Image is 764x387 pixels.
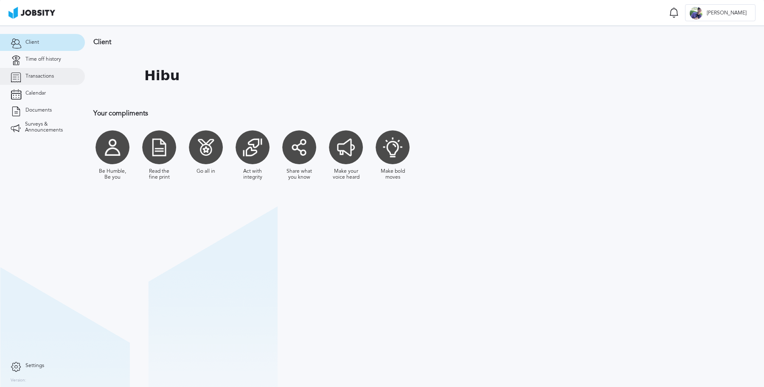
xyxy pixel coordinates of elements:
span: [PERSON_NAME] [702,10,751,16]
div: Share what you know [284,168,314,180]
span: Time off history [25,56,61,62]
div: J [690,7,702,20]
span: Calendar [25,90,46,96]
h3: Your compliments [93,109,554,117]
span: Transactions [25,73,54,79]
div: Act with integrity [238,168,267,180]
h1: Hibu [144,68,180,84]
span: Client [25,39,39,45]
div: Read the fine print [144,168,174,180]
button: J[PERSON_NAME] [685,4,756,21]
div: Be Humble, Be you [98,168,127,180]
span: Settings [25,363,44,369]
span: Surveys & Announcements [25,121,74,133]
h3: Client [93,38,554,46]
img: ab4bad089aa723f57921c736e9817d99.png [8,7,55,19]
div: Make your voice heard [331,168,361,180]
span: Documents [25,107,52,113]
div: Make bold moves [378,168,407,180]
label: Version: [11,378,26,383]
div: Go all in [197,168,215,174]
